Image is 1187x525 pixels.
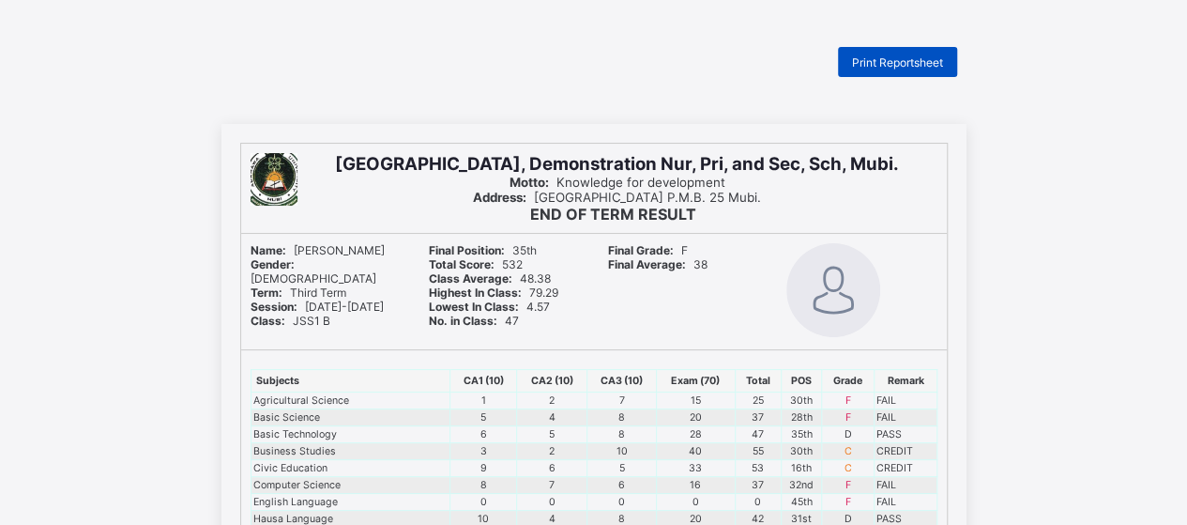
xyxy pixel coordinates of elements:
[586,477,656,494] td: 6
[517,477,586,494] td: 7
[251,426,449,443] td: Basic Technology
[656,460,735,477] td: 33
[429,243,505,257] b: Final Position:
[251,300,297,314] b: Session:
[875,477,936,494] td: FAIL
[735,477,781,494] td: 37
[517,370,586,393] th: CA2 (10)
[608,257,708,271] span: 38
[586,443,656,460] td: 10
[875,426,936,443] td: PASS
[473,190,761,205] span: [GEOGRAPHIC_DATA] P.M.B. 25 Mubi.
[449,477,517,494] td: 8
[735,460,781,477] td: 53
[822,426,875,443] td: D
[586,460,656,477] td: 5
[449,494,517,511] td: 0
[251,243,385,257] span: [PERSON_NAME]
[875,409,936,426] td: FAIL
[875,494,936,511] td: FAIL
[517,443,586,460] td: 2
[429,257,523,271] span: 532
[449,460,517,477] td: 9
[429,271,551,286] span: 48.38
[429,286,558,300] span: 79.29
[251,300,384,314] span: [DATE]-[DATE]
[517,426,586,443] td: 5
[251,393,449,409] td: Agricultural Science
[822,477,875,494] td: F
[251,370,449,393] th: Subjects
[449,393,517,409] td: 1
[608,243,674,257] b: Final Grade:
[429,300,550,314] span: 4.57
[449,426,517,443] td: 6
[517,409,586,426] td: 4
[429,314,519,328] span: 47
[735,443,781,460] td: 55
[735,393,781,409] td: 25
[429,300,519,314] b: Lowest In Class:
[656,477,735,494] td: 16
[781,409,822,426] td: 28th
[251,286,282,300] b: Term:
[251,409,449,426] td: Basic Science
[781,393,822,409] td: 30th
[875,393,936,409] td: FAIL
[608,243,688,257] span: F
[586,409,656,426] td: 8
[735,426,781,443] td: 47
[429,271,512,286] b: Class Average:
[656,409,735,426] td: 20
[852,55,943,69] span: Print Reportsheet
[251,494,449,511] td: English Language
[656,370,735,393] th: Exam (70)
[530,205,696,224] b: END OF TERM RESULT
[822,409,875,426] td: F
[875,460,936,477] td: CREDIT
[735,494,781,511] td: 0
[735,409,781,426] td: 37
[656,494,735,511] td: 0
[586,494,656,511] td: 0
[822,393,875,409] td: F
[822,460,875,477] td: C
[251,443,449,460] td: Business Studies
[510,175,549,190] b: Motto:
[335,153,899,175] span: [GEOGRAPHIC_DATA], Demonstration Nur, Pri, and Sec, Sch, Mubi.
[429,286,522,300] b: Highest In Class:
[510,175,725,190] span: Knowledge for development
[822,370,875,393] th: Grade
[251,257,295,271] b: Gender:
[429,314,497,328] b: No. in Class:
[429,257,495,271] b: Total Score:
[251,477,449,494] td: Computer Science
[735,370,781,393] th: Total
[429,243,537,257] span: 35th
[656,443,735,460] td: 40
[781,460,822,477] td: 16th
[822,494,875,511] td: F
[517,393,586,409] td: 2
[449,443,517,460] td: 3
[586,426,656,443] td: 8
[449,409,517,426] td: 5
[781,426,822,443] td: 35th
[251,286,346,300] span: Third Term
[251,460,449,477] td: Civic Education
[656,426,735,443] td: 28
[517,460,586,477] td: 6
[656,393,735,409] td: 15
[586,393,656,409] td: 7
[608,257,686,271] b: Final Average:
[251,314,285,328] b: Class:
[251,314,330,328] span: JSS1 B
[781,494,822,511] td: 45th
[822,443,875,460] td: C
[251,243,286,257] b: Name:
[781,443,822,460] td: 30th
[517,494,586,511] td: 0
[473,190,526,205] b: Address:
[781,370,822,393] th: POS
[781,477,822,494] td: 32nd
